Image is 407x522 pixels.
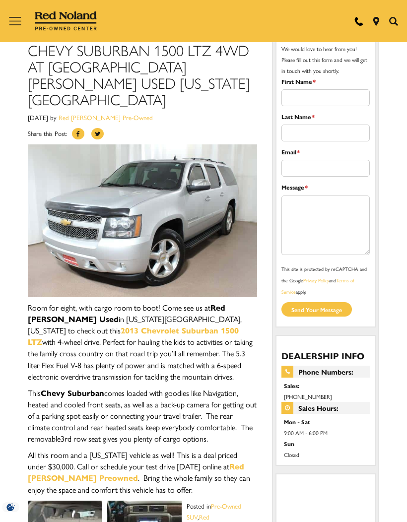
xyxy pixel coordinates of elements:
[281,366,370,378] span: Phone Numbers:
[28,325,239,347] a: 2013 Chevrolet Suburban 1500 LTZ
[284,427,367,438] span: 9:00 AM - 6:00 PM
[28,144,257,297] img: 2013 Chevy Suburban 1500 LTZ for sale Red Noland Used Colorado Springs
[41,387,104,398] strong: Chevy Suburban
[284,449,367,460] span: Closed
[303,277,329,284] a: Privacy Policy
[59,113,153,122] a: Red [PERSON_NAME] Pre-Owned
[281,351,370,361] h3: Dealership Info
[284,380,367,391] span: Sales:
[284,392,332,400] a: [PHONE_NUMBER]
[281,111,315,122] label: Last Name
[385,17,402,26] button: Open the inventory search
[284,416,367,427] span: Mon - Sat
[28,302,225,325] strong: Red [PERSON_NAME] Used
[281,402,370,414] span: Sales Hours:
[281,277,354,295] a: Terms of Service
[61,433,208,444] span: 3rd row seat gives you plenty of cargo options.
[28,387,257,444] span: This comes loaded with goodies like Navigation, heated and cooled front seats, as well as a back-...
[281,265,367,295] small: This site is protected by reCAPTCHA and the Google and apply.
[28,25,257,107] h1: Haul The Family in This 2013 Chevy Suburban 1500 LTZ 4WD at [GEOGRAPHIC_DATA][PERSON_NAME] Used [...
[187,501,241,522] a: Pre-Owned SUV
[281,76,316,87] label: First Name
[281,302,352,317] input: Send your message
[35,15,97,25] a: Red Noland Pre-Owned
[281,146,300,157] label: Email
[28,113,48,122] span: [DATE]
[50,113,57,122] span: by
[28,449,250,495] span: All this room and a [US_STATE] vehicle as well! This is a deal priced under $30,000. Call or sche...
[35,11,97,31] img: Red Noland Pre-Owned
[281,45,367,74] span: We would love to hear from you! Please fill out this form and we will get in touch with you shortly.
[284,438,367,449] span: Sun
[28,302,253,382] span: Room for eight, with cargo room to boot! Come see us at in [US_STATE][GEOGRAPHIC_DATA], [US_STATE...
[28,128,257,144] div: Share this Post:
[28,460,244,483] a: Red [PERSON_NAME] Preowned
[281,182,308,193] label: Message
